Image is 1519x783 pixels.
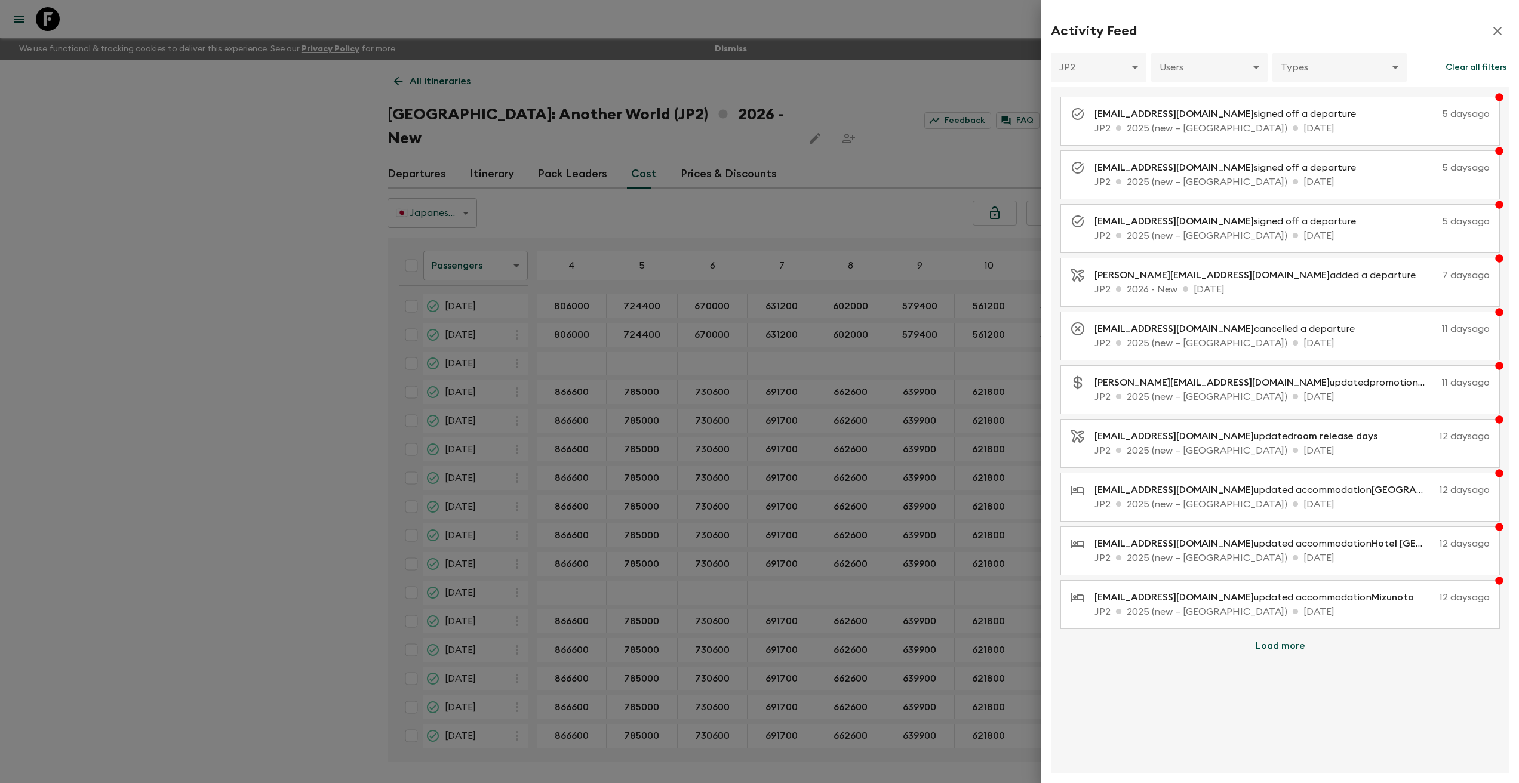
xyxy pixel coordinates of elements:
p: signed off a departure [1094,214,1366,229]
p: 12 days ago [1440,537,1490,551]
p: updated accommodation [1094,590,1423,605]
span: [GEOGRAPHIC_DATA] [1372,485,1472,495]
p: 12 days ago [1440,483,1490,497]
p: JP2 2025 (new – [GEOGRAPHIC_DATA]) [DATE] [1094,443,1490,458]
p: 11 days ago [1369,322,1490,336]
p: updated promotional discounts [1094,375,1437,390]
p: updated [1094,429,1387,443]
span: [EMAIL_ADDRESS][DOMAIN_NAME] [1094,431,1254,441]
p: cancelled a departure [1094,322,1364,336]
p: JP2 2025 (new – [GEOGRAPHIC_DATA]) [DATE] [1094,390,1490,404]
p: JP2 2025 (new – [GEOGRAPHIC_DATA]) [DATE] [1094,551,1490,565]
div: JP2 [1051,51,1146,84]
p: JP2 2025 (new – [GEOGRAPHIC_DATA]) [DATE] [1094,175,1490,189]
p: updated accommodation [1094,483,1435,497]
span: [EMAIL_ADDRESS][DOMAIN_NAME] [1094,485,1254,495]
p: 5 days ago [1370,107,1490,121]
p: JP2 2025 (new – [GEOGRAPHIC_DATA]) [DATE] [1094,229,1490,243]
span: Mizunoto [1372,593,1414,602]
p: 5 days ago [1370,214,1490,229]
span: [PERSON_NAME][EMAIL_ADDRESS][DOMAIN_NAME] [1094,270,1330,280]
button: Clear all filters [1443,53,1509,82]
p: 12 days ago [1392,429,1490,443]
span: [EMAIL_ADDRESS][DOMAIN_NAME] [1094,324,1254,334]
span: [PERSON_NAME][EMAIL_ADDRESS][DOMAIN_NAME] [1094,378,1330,387]
div: Types [1272,51,1407,84]
p: JP2 2025 (new – [GEOGRAPHIC_DATA]) [DATE] [1094,605,1490,619]
span: room release days [1293,431,1377,441]
p: 7 days ago [1430,268,1490,282]
h2: Activity Feed [1051,23,1137,39]
span: [EMAIL_ADDRESS][DOMAIN_NAME] [1094,593,1254,602]
p: JP2 2025 (new – [GEOGRAPHIC_DATA]) [DATE] [1094,121,1490,135]
p: 5 days ago [1370,161,1490,175]
p: signed off a departure [1094,161,1366,175]
span: [EMAIL_ADDRESS][DOMAIN_NAME] [1094,163,1254,172]
p: 12 days ago [1428,590,1490,605]
p: JP2 2025 (new – [GEOGRAPHIC_DATA]) [DATE] [1094,497,1490,511]
span: [EMAIL_ADDRESS][DOMAIN_NAME] [1094,539,1254,548]
button: Load more [1241,634,1320,658]
p: updated accommodation [1094,537,1435,551]
span: Hotel [GEOGRAPHIC_DATA] [1372,539,1500,548]
p: 11 days ago [1442,375,1490,390]
p: JP2 2026 - New [DATE] [1094,282,1490,297]
span: [EMAIL_ADDRESS][DOMAIN_NAME] [1094,109,1254,119]
p: signed off a departure [1094,107,1366,121]
span: [EMAIL_ADDRESS][DOMAIN_NAME] [1094,217,1254,226]
p: JP2 2025 (new – [GEOGRAPHIC_DATA]) [DATE] [1094,336,1490,350]
p: added a departure [1094,268,1425,282]
div: Users [1151,51,1268,84]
